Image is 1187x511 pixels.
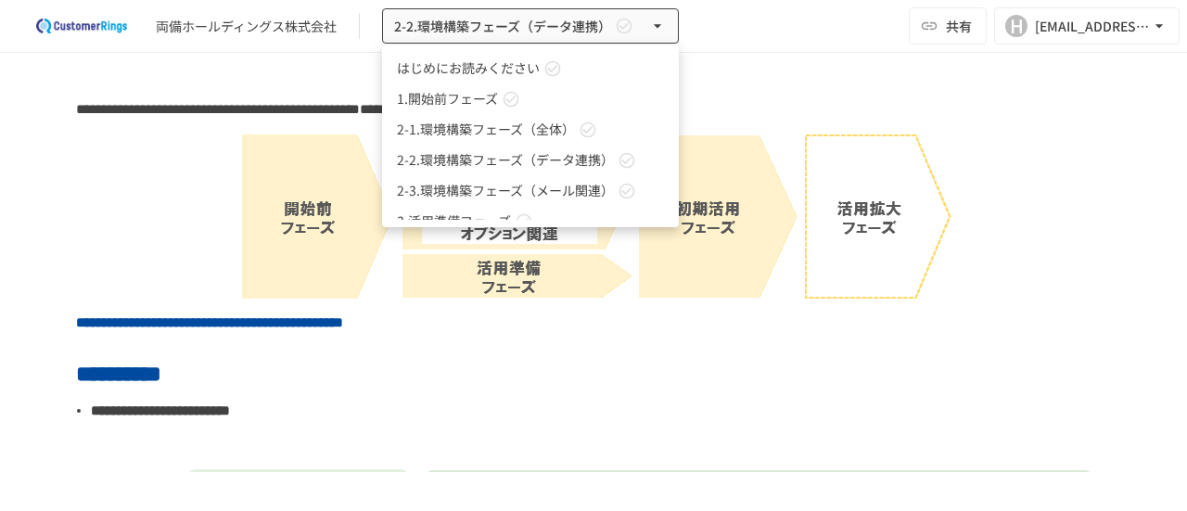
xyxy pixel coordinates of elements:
span: 3.活用準備フェーズ [397,211,511,231]
span: はじめにお読みください [397,58,540,78]
span: 1.開始前フェーズ [397,89,498,109]
span: 2-2.環境構築フェーズ（データ連携） [397,150,614,170]
span: 2-1.環境構築フェーズ（全体） [397,120,575,139]
span: 2-3.環境構築フェーズ（メール関連） [397,181,614,200]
